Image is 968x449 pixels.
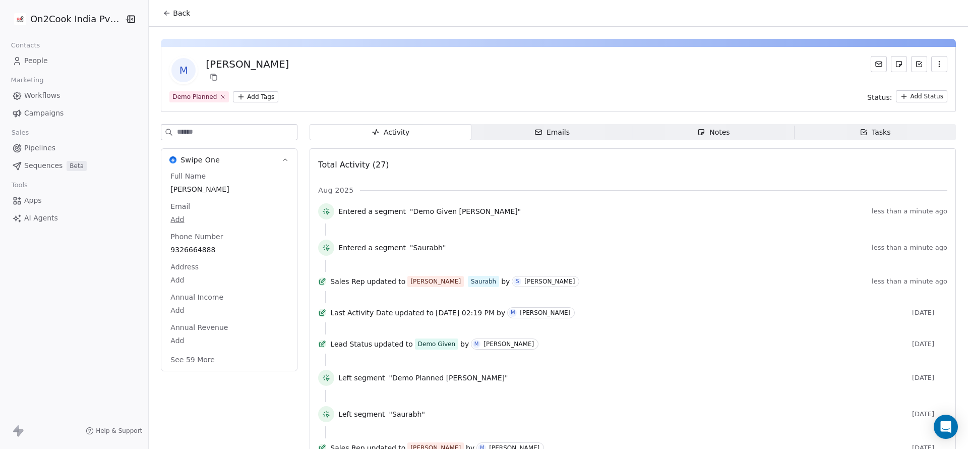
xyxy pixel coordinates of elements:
[410,243,446,253] span: "Saurabh"
[96,427,142,435] span: Help & Support
[24,90,60,101] span: Workflows
[912,410,947,418] span: [DATE]
[872,244,947,252] span: less than a minute ago
[172,92,217,101] div: Demo Planned
[374,339,413,349] span: updated to
[170,305,288,315] span: Add
[330,339,372,349] span: Lead Status
[338,373,385,383] span: Left segment
[170,275,288,285] span: Add
[483,341,534,348] div: [PERSON_NAME]
[8,87,140,104] a: Workflows
[318,160,389,170] span: Total Activity (27)
[497,308,505,318] span: by
[170,184,288,194] span: [PERSON_NAME]
[389,373,508,383] span: "Demo Planned [PERSON_NAME]"
[161,149,297,171] button: Swipe OneSwipe One
[867,92,892,102] span: Status:
[173,8,190,18] span: Back
[418,339,455,349] div: Demo Given
[30,13,122,26] span: On2Cook India Pvt. Ltd.
[170,245,288,255] span: 9326664888
[501,276,510,287] span: by
[896,90,947,102] button: Add Status
[171,58,196,82] span: M
[460,339,469,349] span: by
[168,201,192,211] span: Email
[7,178,32,193] span: Tools
[8,140,140,156] a: Pipelines
[511,309,515,317] div: M
[912,374,947,382] span: [DATE]
[206,57,289,71] div: [PERSON_NAME]
[12,11,117,28] button: On2Cook India Pvt. Ltd.
[912,309,947,317] span: [DATE]
[161,171,297,371] div: Swipe OneSwipe One
[170,214,288,224] span: Add
[872,207,947,215] span: less than a minute ago
[7,38,44,53] span: Contacts
[395,308,434,318] span: updated to
[24,195,42,206] span: Apps
[7,125,33,140] span: Sales
[389,409,425,419] span: "Saurabh"
[168,322,230,332] span: Annual Revenue
[24,108,64,119] span: Campaigns
[524,278,575,285] div: [PERSON_NAME]
[860,127,891,138] div: Tasks
[436,308,495,318] span: [DATE] 02:19 PM
[534,127,570,138] div: Emails
[24,160,63,171] span: Sequences
[471,276,496,287] div: Saurabh
[872,277,947,286] span: less than a minute ago
[410,276,461,287] div: [PERSON_NAME]
[330,276,365,287] span: Sales Rep
[8,210,140,227] a: AI Agents
[8,157,140,174] a: SequencesBeta
[168,232,225,242] span: Phone Number
[934,415,958,439] div: Open Intercom Messenger
[912,340,947,348] span: [DATE]
[168,171,208,181] span: Full Name
[474,340,479,348] div: M
[67,161,87,171] span: Beta
[169,156,176,163] img: Swipe One
[410,206,521,216] span: "Demo Given [PERSON_NAME]"
[318,185,353,195] span: Aug 2025
[330,308,393,318] span: Last Activity Date
[8,105,140,122] a: Campaigns
[157,4,196,22] button: Back
[14,13,26,25] img: on2cook%20logo-04%20copy.jpg
[367,276,406,287] span: updated to
[24,143,55,153] span: Pipelines
[86,427,142,435] a: Help & Support
[520,309,570,316] div: [PERSON_NAME]
[7,73,48,88] span: Marketing
[168,262,201,272] span: Address
[338,243,406,253] span: Entered a segment
[180,155,220,165] span: Swipe One
[516,277,519,286] div: S
[24,55,48,66] span: People
[233,91,278,102] button: Add Tags
[24,213,58,223] span: AI Agents
[8,192,140,209] a: Apps
[168,292,225,302] span: Annual Income
[8,52,140,69] a: People
[164,351,221,369] button: See 59 More
[338,409,385,419] span: Left segment
[697,127,730,138] div: Notes
[338,206,406,216] span: Entered a segment
[170,335,288,346] span: Add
